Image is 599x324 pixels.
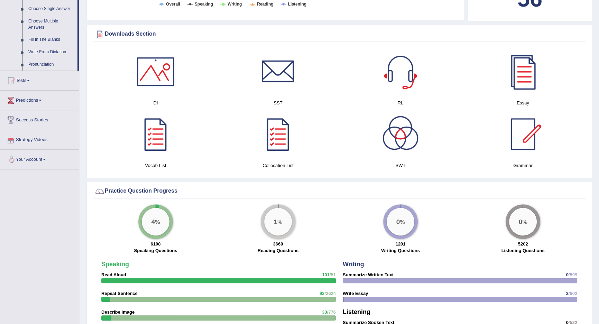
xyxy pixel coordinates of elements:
strong: Describe Image [101,309,135,315]
strong: Write Essay [343,291,368,296]
strong: 5202 [518,241,528,247]
a: Choose Single Answer [25,3,77,15]
strong: 6108 [151,241,161,247]
h4: DI [98,99,213,107]
h4: RL [343,99,458,107]
span: 92 [320,291,324,296]
strong: Repeat Sentence [101,291,138,296]
div: Practice Question Progress [94,186,584,196]
a: Pronunciation [25,58,77,71]
label: Writing Questions [381,247,420,254]
a: Choose Multiple Answers [25,15,77,34]
span: 0 [566,272,568,277]
label: Listening Questions [501,247,545,254]
div: % [509,208,537,235]
label: Speaking Questions [134,247,177,254]
div: % [387,208,414,235]
a: Success Stories [0,110,79,128]
span: /2624 [324,291,336,296]
a: Tests [0,71,79,88]
a: Fill In The Blanks [25,34,77,46]
tspan: Overall [166,2,180,7]
div: Downloads Section [94,29,584,39]
label: Reading Questions [258,247,298,254]
a: Strategy Videos [0,130,79,147]
big: 1 [274,217,278,225]
h4: SWT [343,162,458,169]
a: Predictions [0,91,79,108]
span: /776 [327,309,336,315]
strong: Writing [343,261,364,268]
h4: SST [220,99,336,107]
span: 33 [322,309,327,315]
a: Write From Dictation [25,46,77,58]
tspan: Speaking [195,2,213,7]
div: % [142,208,169,235]
a: Your Account [0,150,79,167]
span: 2 [566,291,568,296]
strong: Listening [343,308,370,315]
tspan: Listening [288,2,306,7]
strong: Read Aloud [101,272,126,277]
div: % [264,208,292,235]
big: 0 [396,217,400,225]
tspan: Reading [257,2,273,7]
span: /599 [569,272,577,277]
span: /602 [569,291,577,296]
tspan: Writing [228,2,242,7]
span: 101 [322,272,330,277]
strong: Speaking [101,261,129,268]
big: 0 [519,217,523,225]
h4: Vocab List [98,162,213,169]
h4: Essay [465,99,581,107]
big: 4 [151,217,155,225]
h4: Collocation List [220,162,336,169]
strong: 1201 [396,241,406,247]
span: /51 [330,272,336,277]
strong: 3660 [273,241,283,247]
h4: Grammar [465,162,581,169]
strong: Summarize Written Text [343,272,394,277]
